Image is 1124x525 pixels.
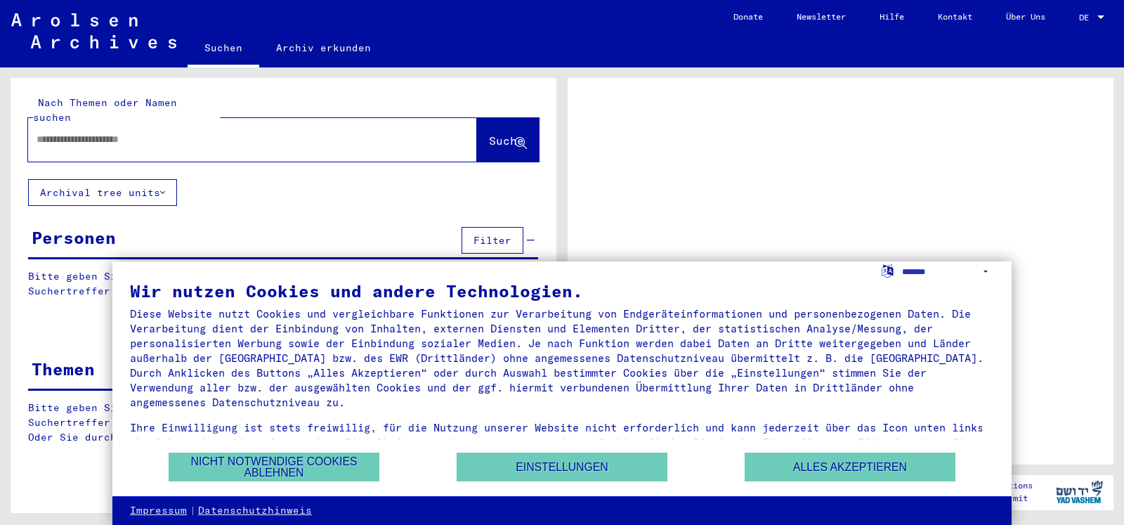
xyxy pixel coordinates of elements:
[477,118,539,162] button: Suche
[32,356,95,382] div: Themen
[489,134,524,148] span: Suche
[188,31,259,67] a: Suchen
[130,504,187,518] a: Impressum
[259,31,388,65] a: Archiv erkunden
[130,283,994,299] div: Wir nutzen Cookies und andere Technologien.
[28,179,177,206] button: Archival tree units
[880,264,895,277] label: Sprache auswählen
[28,269,538,299] p: Bitte geben Sie einen Suchbegriff ein oder nutzen Sie die Filter, um Suchertreffer zu erhalten.
[130,420,994,465] div: Ihre Einwilligung ist stets freiwillig, für die Nutzung unserer Website nicht erforderlich und ka...
[28,401,539,445] p: Bitte geben Sie einen Suchbegriff ein oder nutzen Sie die Filter, um Suchertreffer zu erhalten. O...
[198,504,312,518] a: Datenschutzhinweis
[130,306,994,410] div: Diese Website nutzt Cookies und vergleichbare Funktionen zur Verarbeitung von Endgeräteinformatio...
[745,453,955,481] button: Alles akzeptieren
[32,225,116,250] div: Personen
[33,96,177,124] mat-label: Nach Themen oder Namen suchen
[473,234,511,247] span: Filter
[462,227,523,254] button: Filter
[169,453,379,481] button: Nicht notwendige Cookies ablehnen
[1053,474,1106,510] img: yv_logo.png
[1079,13,1094,22] span: DE
[902,261,994,282] select: Sprache auswählen
[457,453,667,481] button: Einstellungen
[11,13,176,48] img: Arolsen_neg.svg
